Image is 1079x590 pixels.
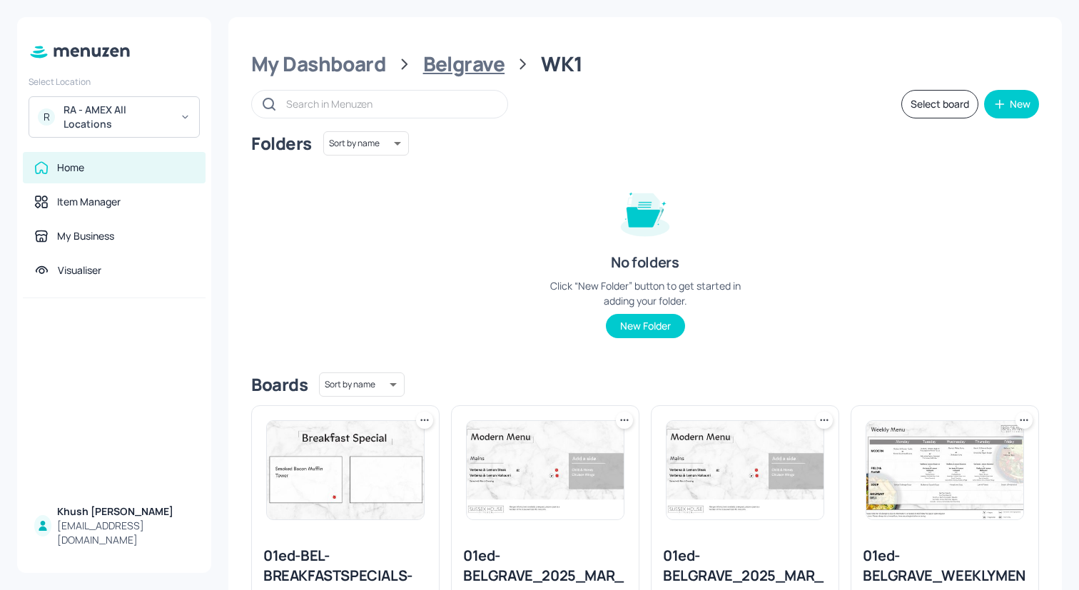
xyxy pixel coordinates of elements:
[251,51,386,77] div: My Dashboard
[319,370,405,399] div: Sort by name
[57,229,114,243] div: My Business
[57,504,194,519] div: Khush [PERSON_NAME]
[64,103,171,131] div: RA - AMEX All Locations
[286,93,493,114] input: Search in Menuzen
[1010,99,1030,109] div: New
[423,51,505,77] div: Belgrave
[611,253,679,273] div: No folders
[267,421,424,519] img: 2025-08-01-1754050646675qzt3pojd187.jpeg
[609,176,681,247] img: folder-empty
[866,421,1023,519] img: 2025-08-29-17564540331296oe7xo0t3ku.jpeg
[984,90,1039,118] button: New
[251,373,308,396] div: Boards
[901,90,978,118] button: Select board
[57,195,121,209] div: Item Manager
[38,108,55,126] div: R
[667,421,824,519] img: 2025-07-04-17516403024860pdffleal79.jpeg
[29,76,200,88] div: Select Location
[323,129,409,158] div: Sort by name
[57,519,194,547] div: [EMAIL_ADDRESS][DOMAIN_NAME]
[467,421,624,519] img: 2025-07-04-17516403024860pdffleal79.jpeg
[538,278,752,308] div: Click “New Folder” button to get started in adding your folder.
[58,263,101,278] div: Visualiser
[606,314,685,338] button: New Folder
[541,51,582,77] div: WK1
[251,132,312,155] div: Folders
[57,161,84,175] div: Home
